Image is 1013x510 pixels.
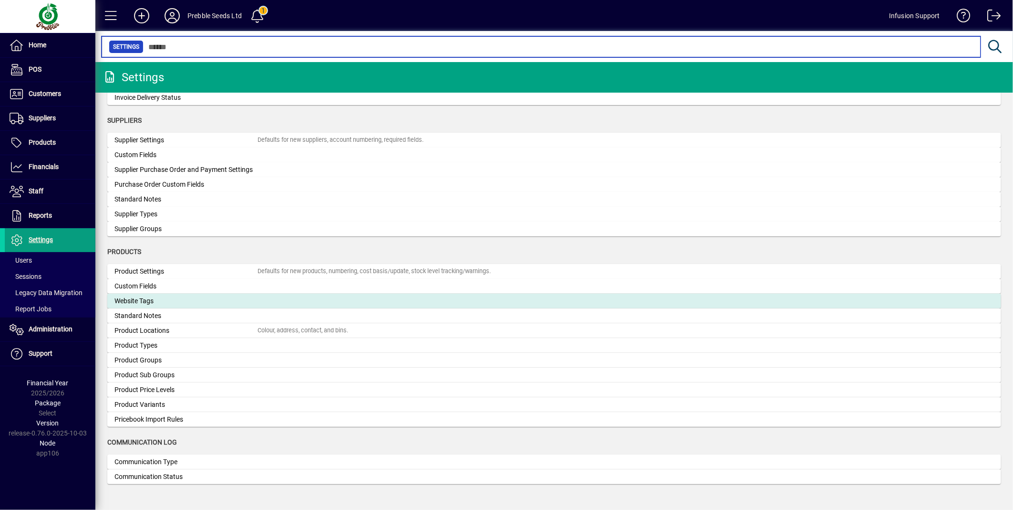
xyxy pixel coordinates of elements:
[114,194,258,204] div: Standard Notes
[107,294,1001,308] a: Website Tags
[258,136,424,145] div: Defaults for new suppliers, account numbering, required fields.
[10,289,83,297] span: Legacy Data Migration
[980,2,1001,33] a: Logout
[114,266,258,276] div: Product Settings
[10,273,41,280] span: Sessions
[107,308,1001,323] a: Standard Notes
[113,42,139,52] span: Settings
[5,180,95,203] a: Staff
[114,340,258,351] div: Product Types
[27,379,69,387] span: Financial Year
[114,281,258,291] div: Custom Fields
[29,236,53,244] span: Settings
[258,326,348,335] div: Colour, address, contact, and bins.
[29,325,72,333] span: Administration
[5,285,95,301] a: Legacy Data Migration
[107,353,1001,368] a: Product Groups
[107,438,177,446] span: Communication Log
[107,222,1001,236] a: Supplier Groups
[5,106,95,130] a: Suppliers
[107,192,1001,207] a: Standard Notes
[107,117,142,124] span: Suppliers
[5,342,95,366] a: Support
[29,350,52,357] span: Support
[5,268,95,285] a: Sessions
[5,155,95,179] a: Financials
[107,338,1001,353] a: Product Types
[107,207,1001,222] a: Supplier Types
[107,323,1001,338] a: Product LocationsColour, address, contact, and bins.
[29,65,41,73] span: POS
[29,212,52,219] span: Reports
[107,90,1001,105] a: Invoice Delivery Status
[29,163,59,170] span: Financials
[5,82,95,106] a: Customers
[29,90,61,97] span: Customers
[107,148,1001,162] a: Custom Fields
[10,305,52,313] span: Report Jobs
[5,131,95,155] a: Products
[258,267,491,276] div: Defaults for new products, numbering, cost basis/update, stock level tracking/warnings.
[114,209,258,219] div: Supplier Types
[107,248,141,255] span: Products
[114,385,258,395] div: Product Price Levels
[114,370,258,380] div: Product Sub Groups
[5,301,95,317] a: Report Jobs
[5,252,95,268] a: Users
[107,397,1001,412] a: Product Variants
[107,412,1001,427] a: Pricebook Import Rules
[114,472,258,482] div: Communication Status
[107,469,1001,484] a: Communication Status
[107,368,1001,382] a: Product Sub Groups
[114,414,258,425] div: Pricebook Import Rules
[29,138,56,146] span: Products
[107,279,1001,294] a: Custom Fields
[107,455,1001,469] a: Communication Type
[187,8,242,23] div: Prebble Seeds Ltd
[29,114,56,122] span: Suppliers
[10,256,32,264] span: Users
[114,224,258,234] div: Supplier Groups
[107,382,1001,397] a: Product Price Levels
[114,457,258,467] div: Communication Type
[40,439,56,447] span: Node
[114,135,258,145] div: Supplier Settings
[126,7,157,24] button: Add
[114,400,258,410] div: Product Variants
[107,162,1001,177] a: Supplier Purchase Order and Payment Settings
[107,177,1001,192] a: Purchase Order Custom Fields
[5,58,95,82] a: POS
[29,187,43,195] span: Staff
[103,70,164,85] div: Settings
[29,41,46,49] span: Home
[114,180,258,190] div: Purchase Order Custom Fields
[37,419,59,427] span: Version
[5,318,95,341] a: Administration
[114,93,258,103] div: Invoice Delivery Status
[114,311,258,321] div: Standard Notes
[114,296,258,306] div: Website Tags
[114,355,258,365] div: Product Groups
[5,33,95,57] a: Home
[114,326,258,336] div: Product Locations
[950,2,971,33] a: Knowledge Base
[5,204,95,228] a: Reports
[114,165,258,175] div: Supplier Purchase Order and Payment Settings
[107,264,1001,279] a: Product SettingsDefaults for new products, numbering, cost basis/update, stock level tracking/war...
[35,399,61,407] span: Package
[889,8,940,23] div: Infusion Support
[157,7,187,24] button: Profile
[114,150,258,160] div: Custom Fields
[107,133,1001,148] a: Supplier SettingsDefaults for new suppliers, account numbering, required fields.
